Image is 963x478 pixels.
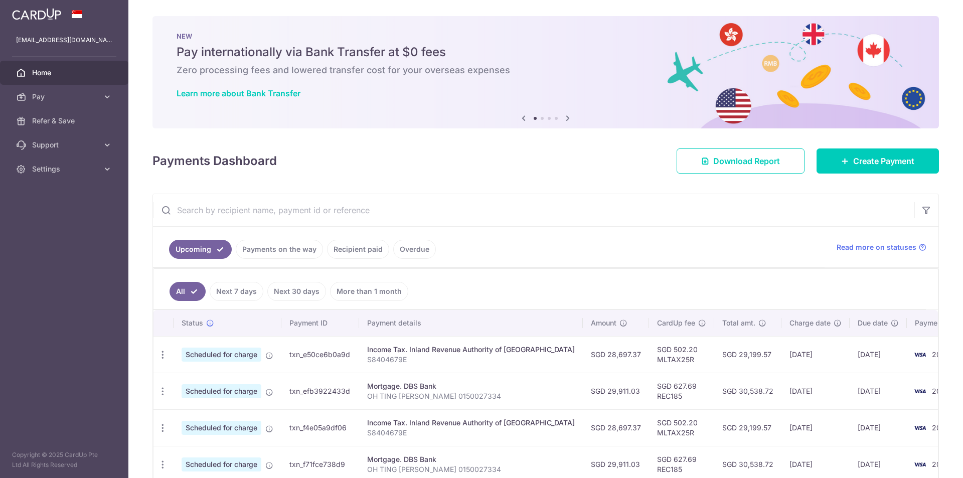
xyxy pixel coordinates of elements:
div: Income Tax. Inland Revenue Authority of [GEOGRAPHIC_DATA] [367,345,575,355]
span: Support [32,140,98,150]
span: Home [32,68,98,78]
h4: Payments Dashboard [152,152,277,170]
td: SGD 502.20 MLTAX25R [649,409,714,446]
td: SGD 627.69 REC185 [649,373,714,409]
td: [DATE] [850,336,907,373]
a: Overdue [393,240,436,259]
span: Due date [858,318,888,328]
span: Create Payment [853,155,914,167]
span: Refer & Save [32,116,98,126]
td: txn_e50ce6b0a9d [281,336,359,373]
div: Income Tax. Inland Revenue Authority of [GEOGRAPHIC_DATA] [367,418,575,428]
p: S8404679E [367,355,575,365]
a: All [170,282,206,301]
td: SGD 30,538.72 [714,373,781,409]
span: Status [182,318,203,328]
span: Scheduled for charge [182,384,261,398]
span: 2007 [932,387,949,395]
td: [DATE] [781,373,850,409]
a: Next 30 days [267,282,326,301]
span: Read more on statuses [837,242,916,252]
td: SGD 502.20 MLTAX25R [649,336,714,373]
a: Next 7 days [210,282,263,301]
a: More than 1 month [330,282,408,301]
td: txn_f4e05a9df06 [281,409,359,446]
a: Download Report [677,148,805,174]
span: Scheduled for charge [182,348,261,362]
p: OH TING [PERSON_NAME] 0150027334 [367,464,575,474]
span: Scheduled for charge [182,421,261,435]
img: CardUp [12,8,61,20]
span: Settings [32,164,98,174]
img: Bank Card [910,422,930,434]
td: SGD 28,697.37 [583,409,649,446]
td: [DATE] [781,336,850,373]
span: Scheduled for charge [182,457,261,471]
img: Bank Card [910,349,930,361]
a: Create Payment [817,148,939,174]
th: Payment ID [281,310,359,336]
span: 2007 [932,350,949,359]
span: Total amt. [722,318,755,328]
span: Download Report [713,155,780,167]
td: SGD 29,911.03 [583,373,649,409]
h6: Zero processing fees and lowered transfer cost for your overseas expenses [177,64,915,76]
td: SGD 29,199.57 [714,336,781,373]
img: Bank Card [910,385,930,397]
a: Payments on the way [236,240,323,259]
span: Amount [591,318,616,328]
iframe: Opens a widget where you can find more information [899,448,953,473]
p: S8404679E [367,428,575,438]
td: SGD 29,199.57 [714,409,781,446]
span: Charge date [789,318,831,328]
p: [EMAIL_ADDRESS][DOMAIN_NAME] [16,35,112,45]
span: Pay [32,92,98,102]
span: CardUp fee [657,318,695,328]
td: [DATE] [850,373,907,409]
div: Mortgage. DBS Bank [367,381,575,391]
th: Payment details [359,310,583,336]
a: Recipient paid [327,240,389,259]
a: Upcoming [169,240,232,259]
p: OH TING [PERSON_NAME] 0150027334 [367,391,575,401]
td: [DATE] [781,409,850,446]
a: Read more on statuses [837,242,926,252]
td: SGD 28,697.37 [583,336,649,373]
td: [DATE] [850,409,907,446]
input: Search by recipient name, payment id or reference [153,194,914,226]
div: Mortgage. DBS Bank [367,454,575,464]
span: 2007 [932,423,949,432]
a: Learn more about Bank Transfer [177,88,300,98]
p: NEW [177,32,915,40]
h5: Pay internationally via Bank Transfer at $0 fees [177,44,915,60]
img: Bank transfer banner [152,16,939,128]
td: txn_efb3922433d [281,373,359,409]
